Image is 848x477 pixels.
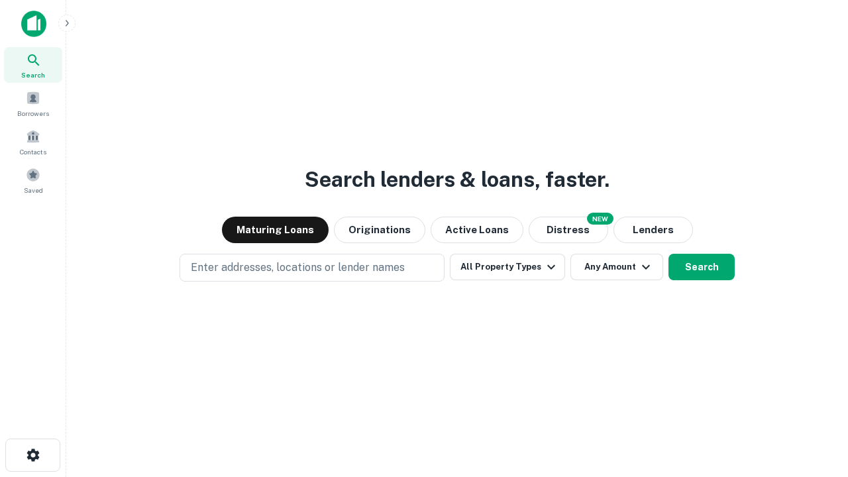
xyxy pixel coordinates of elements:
[20,146,46,157] span: Contacts
[587,213,613,225] div: NEW
[305,164,609,195] h3: Search lenders & loans, faster.
[529,217,608,243] button: Search distressed loans with lien and other non-mortgage details.
[4,124,62,160] a: Contacts
[222,217,329,243] button: Maturing Loans
[570,254,663,280] button: Any Amount
[191,260,405,276] p: Enter addresses, locations or lender names
[24,185,43,195] span: Saved
[21,70,45,80] span: Search
[613,217,693,243] button: Lenders
[431,217,523,243] button: Active Loans
[668,254,735,280] button: Search
[4,85,62,121] a: Borrowers
[180,254,445,282] button: Enter addresses, locations or lender names
[4,162,62,198] a: Saved
[21,11,46,37] img: capitalize-icon.png
[17,108,49,119] span: Borrowers
[334,217,425,243] button: Originations
[450,254,565,280] button: All Property Types
[4,47,62,83] a: Search
[782,371,848,435] iframe: Chat Widget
